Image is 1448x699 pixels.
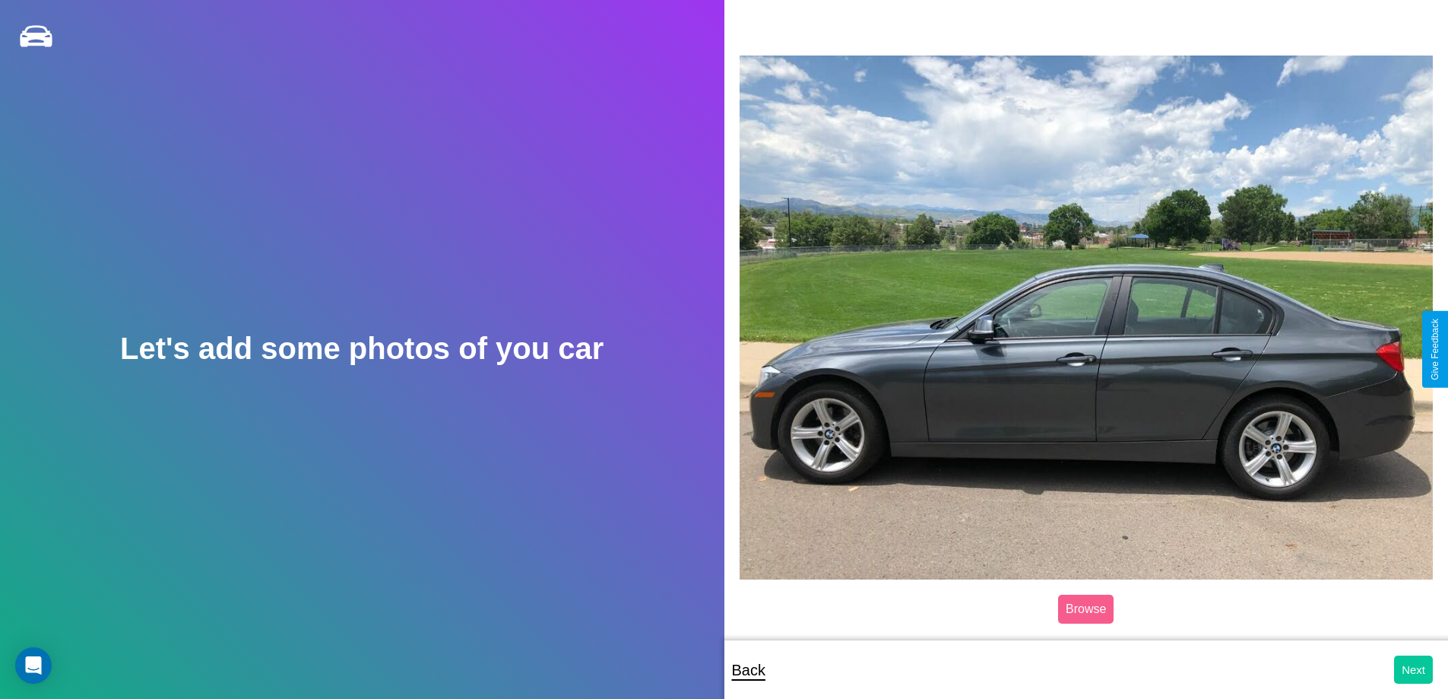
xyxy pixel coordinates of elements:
[15,647,52,684] div: Open Intercom Messenger
[120,332,604,366] h2: Let's add some photos of you car
[1394,656,1433,684] button: Next
[1430,319,1440,380] div: Give Feedback
[732,656,765,684] p: Back
[740,56,1434,579] img: posted
[1058,595,1114,624] label: Browse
